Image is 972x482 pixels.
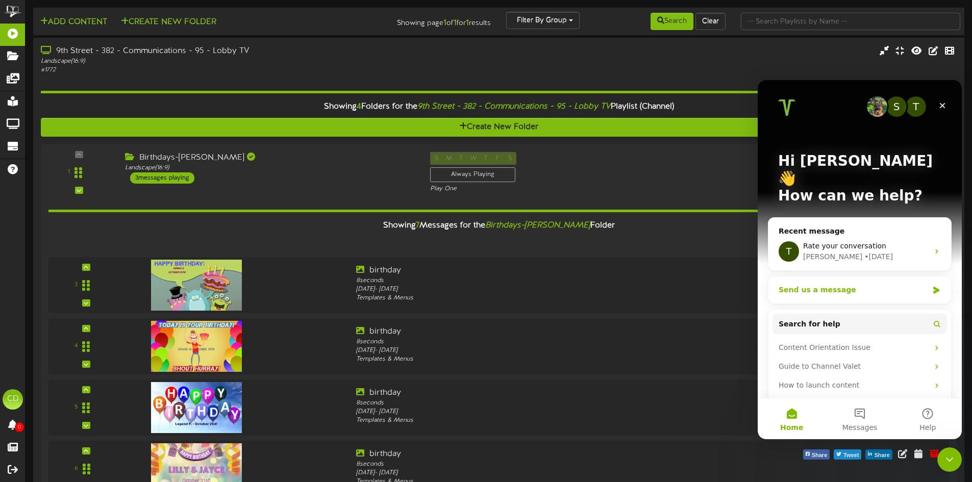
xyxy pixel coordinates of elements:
[151,382,242,433] img: 74e195d6-74c1-46e1-a9f6-55afeac98800.png
[758,80,962,439] iframe: Intercom live chat
[41,215,957,237] div: Showing Messages for the Folder
[356,265,716,276] div: birthday
[356,285,716,294] div: [DATE] - [DATE]
[356,448,716,460] div: birthday
[741,13,960,30] input: -- Search Playlists by Name --
[834,449,861,460] button: Tweet
[41,66,413,74] div: # 1772
[454,18,457,28] strong: 1
[37,16,110,29] button: Add Content
[356,469,716,477] div: [DATE] - [DATE]
[118,16,219,29] button: Create New Folder
[3,389,23,410] div: CD
[356,346,716,355] div: [DATE] - [DATE]
[130,172,194,184] div: 3 messages playing
[356,294,716,302] div: Templates & Menus
[151,321,242,372] img: 25b23285-10df-42eb-8016-1eca8c7fec08.png
[937,447,962,472] iframe: Intercom live chat
[357,102,361,111] span: 4
[151,260,242,311] img: 3a744041-356e-428f-bfb3-943495ebef60.png
[125,164,415,172] div: Landscape ( 16:9 )
[356,276,716,285] div: 8 seconds
[356,408,716,416] div: [DATE] - [DATE]
[417,102,611,111] i: 9th Street - 382 - Communications - 95 - Lobby TV
[841,450,861,461] span: Tweet
[356,416,716,425] div: Templates & Menus
[356,387,716,399] div: birthday
[41,57,413,66] div: Landscape ( 16:9 )
[33,96,964,118] div: Showing Folders for the Playlist (Channel)
[872,450,892,461] span: Share
[41,45,413,57] div: 9th Street - 382 - Communications - 95 - Lobby TV
[651,13,693,30] button: Search
[803,449,830,460] button: Share
[416,221,419,230] span: 7
[356,399,716,408] div: 8 seconds
[342,12,499,29] div: Showing page of for results
[466,18,469,28] strong: 1
[506,12,580,29] button: Filter By Group
[356,326,716,338] div: birthday
[356,338,716,346] div: 8 seconds
[430,167,515,182] div: Always Playing
[865,449,892,460] button: Share
[356,460,716,469] div: 8 seconds
[41,118,957,137] button: Create New Folder
[443,18,446,28] strong: 1
[356,355,716,364] div: Templates & Menus
[430,185,644,193] div: Play One
[810,450,830,461] span: Share
[74,464,78,473] div: 6
[695,13,726,30] button: Clear
[485,221,590,230] i: Birthdays-[PERSON_NAME]
[15,422,24,432] span: 0
[125,152,415,164] div: Birthdays-[PERSON_NAME]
